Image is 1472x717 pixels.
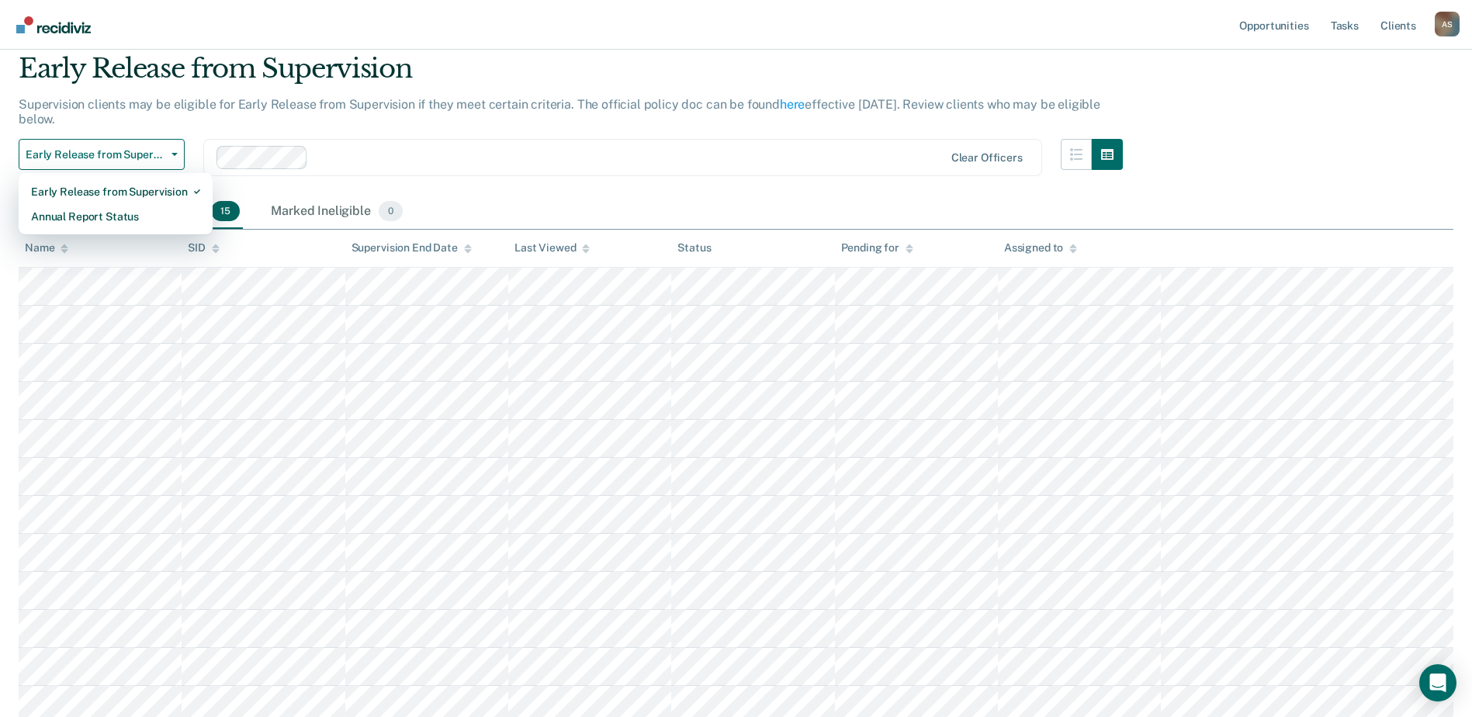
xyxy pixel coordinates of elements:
span: Early Release from Supervision [26,148,165,161]
div: Last Viewed [514,241,590,255]
div: Status [677,241,711,255]
div: Early Release from Supervision [19,53,1123,97]
div: Name [25,241,68,255]
div: Annual Report Status [31,204,200,229]
div: Open Intercom Messenger [1419,664,1456,701]
span: 15 [211,201,240,221]
div: Assigned to [1004,241,1077,255]
div: Supervision End Date [352,241,472,255]
div: Early Release from Supervision [31,179,200,204]
div: Pending for [841,241,913,255]
p: Supervision clients may be eligible for Early Release from Supervision if they meet certain crite... [19,97,1100,126]
div: SID [188,241,220,255]
span: 0 [379,201,403,221]
div: A S [1435,12,1460,36]
img: Recidiviz [16,16,91,33]
div: Marked Ineligible0 [268,195,406,229]
div: Clear officers [951,151,1023,165]
a: here [780,97,805,112]
button: Profile dropdown button [1435,12,1460,36]
button: Early Release from Supervision [19,139,185,170]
